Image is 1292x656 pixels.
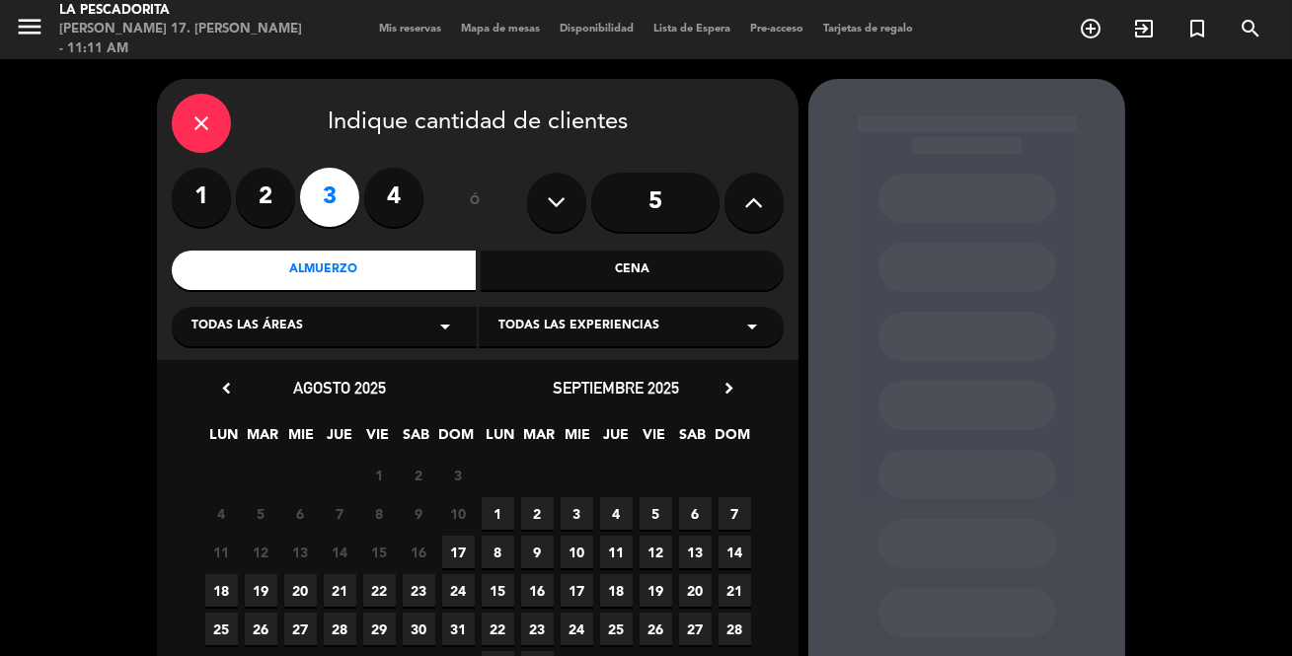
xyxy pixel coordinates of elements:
[364,168,423,227] label: 4
[561,536,593,568] span: 10
[523,423,556,456] span: MAR
[245,536,277,568] span: 12
[245,613,277,645] span: 26
[442,536,475,568] span: 17
[191,317,303,336] span: Todas las áreas
[442,613,475,645] span: 31
[482,613,514,645] span: 22
[324,536,356,568] span: 14
[679,574,712,607] span: 20
[363,459,396,491] span: 1
[679,497,712,530] span: 6
[403,574,435,607] span: 23
[550,24,644,35] span: Disponibilidad
[205,574,238,607] span: 18
[59,20,308,58] div: [PERSON_NAME] 17. [PERSON_NAME] - 11:11 AM
[600,536,633,568] span: 11
[1185,17,1209,40] i: turned_in_not
[719,574,751,607] span: 21
[640,497,672,530] span: 5
[640,613,672,645] span: 26
[403,459,435,491] span: 2
[172,251,476,290] div: Almuerzo
[284,497,317,530] span: 6
[324,613,356,645] span: 28
[401,423,433,456] span: SAB
[190,111,213,135] i: close
[15,12,44,41] i: menu
[521,574,554,607] span: 16
[284,536,317,568] span: 13
[1132,17,1156,40] i: exit_to_app
[205,613,238,645] span: 25
[561,497,593,530] span: 3
[600,613,633,645] span: 25
[247,423,279,456] span: MAR
[324,497,356,530] span: 7
[363,536,396,568] span: 15
[205,497,238,530] span: 4
[59,1,308,21] div: La Pescadorita
[369,24,451,35] span: Mis reservas
[677,423,710,456] span: SAB
[403,536,435,568] span: 16
[644,24,740,35] span: Lista de Espera
[719,613,751,645] span: 28
[403,613,435,645] span: 30
[600,423,633,456] span: JUE
[403,497,435,530] span: 9
[208,423,241,456] span: LUN
[324,423,356,456] span: JUE
[640,536,672,568] span: 12
[482,497,514,530] span: 1
[300,168,359,227] label: 3
[172,94,784,153] div: Indique cantidad de clientes
[362,423,395,456] span: VIE
[719,378,739,399] i: chevron_right
[485,423,517,456] span: LUN
[561,613,593,645] span: 24
[451,24,550,35] span: Mapa de mesas
[439,423,472,456] span: DOM
[285,423,318,456] span: MIE
[284,613,317,645] span: 27
[600,574,633,607] span: 18
[1239,17,1262,40] i: search
[363,497,396,530] span: 8
[236,168,295,227] label: 2
[216,378,237,399] i: chevron_left
[363,574,396,607] span: 22
[15,12,44,48] button: menu
[521,536,554,568] span: 9
[245,574,277,607] span: 19
[521,613,554,645] span: 23
[293,378,386,398] span: agosto 2025
[1079,17,1102,40] i: add_circle_outline
[716,423,748,456] span: DOM
[719,536,751,568] span: 14
[521,497,554,530] span: 2
[172,168,231,227] label: 1
[443,168,507,237] div: ó
[498,317,659,336] span: Todas las experiencias
[482,536,514,568] span: 8
[740,315,764,338] i: arrow_drop_down
[639,423,671,456] span: VIE
[442,459,475,491] span: 3
[600,497,633,530] span: 4
[363,613,396,645] span: 29
[284,574,317,607] span: 20
[679,613,712,645] span: 27
[245,497,277,530] span: 5
[740,24,813,35] span: Pre-acceso
[813,24,923,35] span: Tarjetas de regalo
[482,574,514,607] span: 15
[553,378,679,398] span: septiembre 2025
[324,574,356,607] span: 21
[561,574,593,607] span: 17
[719,497,751,530] span: 7
[433,315,457,338] i: arrow_drop_down
[679,536,712,568] span: 13
[640,574,672,607] span: 19
[205,536,238,568] span: 11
